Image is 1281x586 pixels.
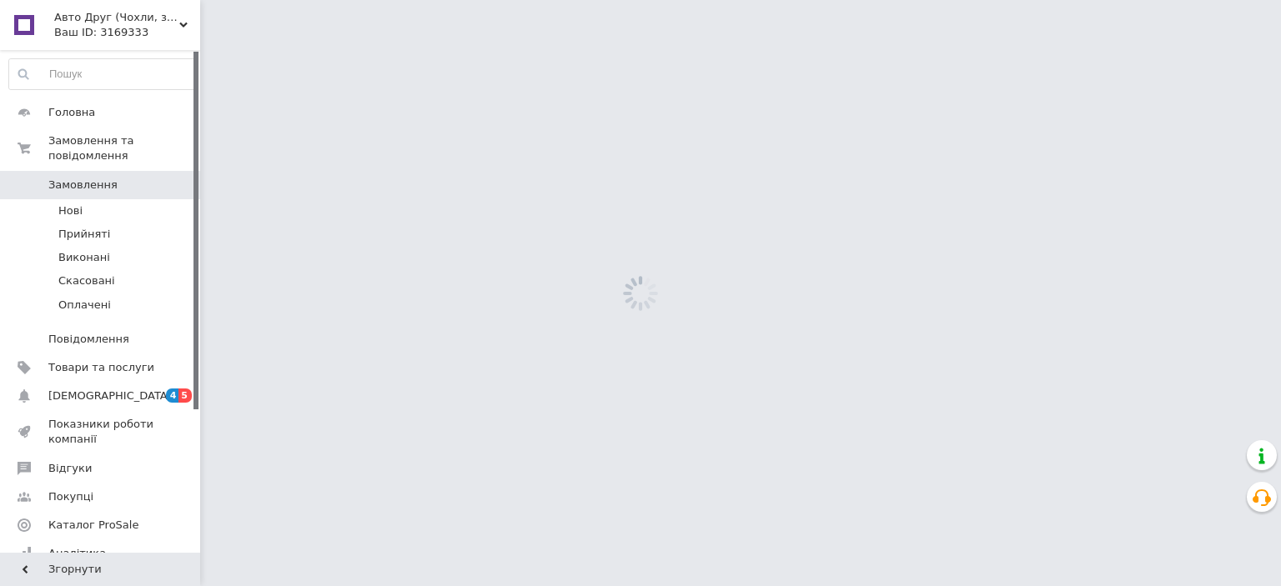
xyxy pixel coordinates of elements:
[54,10,179,25] span: Авто Друг (Чохли, захист картера, килими)
[166,388,179,403] span: 4
[48,360,154,375] span: Товари та послуги
[48,388,172,403] span: [DEMOGRAPHIC_DATA]
[48,489,93,504] span: Покупці
[48,105,95,120] span: Головна
[58,227,110,242] span: Прийняті
[48,546,106,561] span: Аналітика
[9,59,196,89] input: Пошук
[48,461,92,476] span: Відгуки
[58,298,111,313] span: Оплачені
[58,203,83,218] span: Нові
[58,250,110,265] span: Виконані
[48,518,138,533] span: Каталог ProSale
[48,417,154,447] span: Показники роботи компанії
[178,388,192,403] span: 5
[54,25,200,40] div: Ваш ID: 3169333
[48,178,118,193] span: Замовлення
[58,273,115,288] span: Скасовані
[48,332,129,347] span: Повідомлення
[48,133,200,163] span: Замовлення та повідомлення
